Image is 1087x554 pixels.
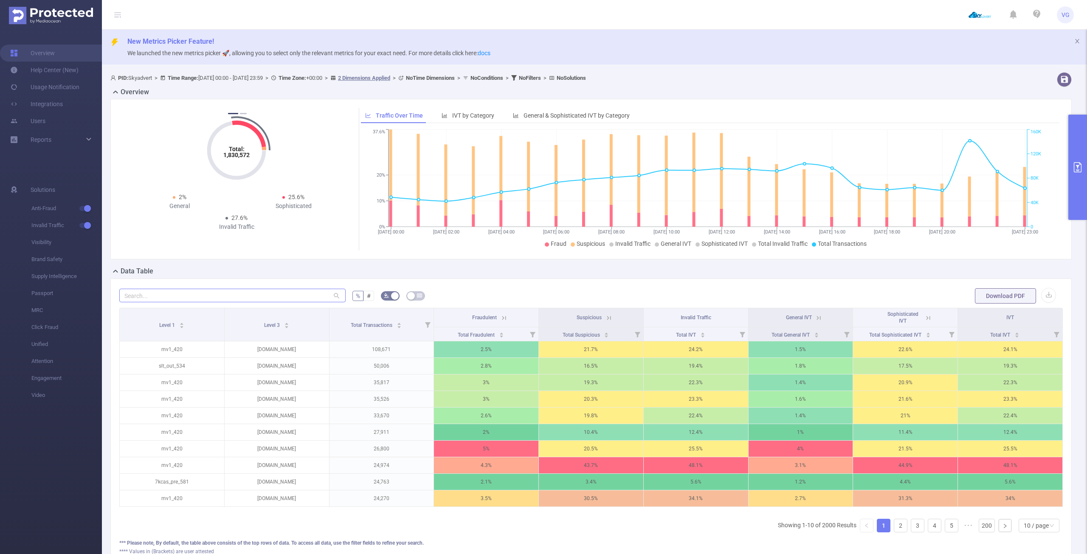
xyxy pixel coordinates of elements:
li: Next Page [998,519,1012,532]
span: 25.6% [288,194,304,200]
li: 1 [877,519,890,532]
i: icon: bar-chart [513,112,519,118]
tspan: 37.6% [373,129,385,135]
p: 2.8% [434,358,538,374]
span: > [503,75,511,81]
i: icon: caret-down [397,325,401,327]
i: icon: caret-up [604,331,609,334]
tspan: 20% [377,172,385,178]
p: 34.1% [644,490,748,506]
p: 3.4% [539,474,643,490]
p: 1% [749,424,853,440]
p: [DOMAIN_NAME] [225,490,329,506]
p: mv1_420 [120,391,224,407]
a: 3 [911,519,924,532]
span: We launched the new metrics picker 🚀, allowing you to select only the relevant metrics for your e... [127,50,490,56]
a: 5 [945,519,958,532]
b: No Time Dimensions [406,75,455,81]
p: 35,526 [329,391,434,407]
p: 7kcas_pre_581 [120,474,224,490]
tspan: [DATE] 16:00 [819,229,845,235]
p: 4.4% [853,474,957,490]
span: New Metrics Picker Feature! [127,37,214,45]
i: icon: left [864,523,869,528]
p: 3.1% [749,457,853,473]
span: Passport [31,285,102,302]
tspan: [DATE] 10:00 [653,229,680,235]
p: 24,270 [329,490,434,506]
tspan: Total: [229,146,245,152]
button: 2 [240,113,247,114]
span: Fraud [551,240,566,247]
span: Invalid Traffic [681,315,711,321]
i: icon: caret-up [1014,331,1019,334]
p: 21% [853,408,957,424]
span: General & Sophisticated IVT by Category [524,112,630,119]
i: icon: down [1049,523,1054,529]
span: Attention [31,353,102,370]
li: 4 [928,519,941,532]
div: Sophisticated [237,202,350,211]
li: 200 [979,519,995,532]
p: 20.5% [539,441,643,457]
tspan: 1,830,572 [223,152,250,158]
p: [DOMAIN_NAME] [225,474,329,490]
p: 22.3% [644,374,748,391]
i: Filter menu [631,327,643,341]
span: Total General IVT [772,332,811,338]
span: Suspicious [577,240,605,247]
b: Time Range: [168,75,198,81]
span: Total IVT [676,332,697,338]
p: 19.3% [539,374,643,391]
p: 50,006 [329,358,434,374]
p: mv1_420 [120,441,224,457]
span: # [367,292,371,299]
p: 2.1% [434,474,538,490]
span: > [455,75,463,81]
button: icon: close [1074,37,1080,46]
p: 24.2% [644,341,748,357]
span: Total Suspicious [563,332,601,338]
p: 25.5% [958,441,1062,457]
span: General IVT [786,315,812,321]
p: 24,974 [329,457,434,473]
p: 2.5% [434,341,538,357]
p: 17.5% [853,358,957,374]
div: Sort [814,331,819,336]
tspan: [DATE] 23:00 [1012,229,1038,235]
tspan: [DATE] 06:00 [543,229,569,235]
span: Invalid Traffic [31,217,102,234]
i: icon: user [110,75,118,81]
span: 2% [179,194,186,200]
span: Total IVT [990,332,1011,338]
div: Sort [700,331,705,336]
b: No Filters [519,75,541,81]
p: 1.4% [749,374,853,391]
p: 21.6% [853,391,957,407]
p: 44.9% [853,457,957,473]
i: icon: caret-up [397,321,401,324]
span: MRC [31,302,102,319]
span: Solutions [31,181,55,198]
p: 23.3% [958,391,1062,407]
b: No Conditions [470,75,503,81]
p: 1.4% [749,408,853,424]
p: 21.7% [539,341,643,357]
p: 108,671 [329,341,434,357]
p: 23.3% [644,391,748,407]
h2: Data Table [121,266,153,276]
button: Download PDF [975,288,1036,304]
a: Users [10,112,45,129]
span: VG [1062,6,1070,23]
tspan: 0% [379,224,385,230]
span: > [263,75,271,81]
p: 22.6% [853,341,957,357]
p: 2.7% [749,490,853,506]
span: > [390,75,398,81]
p: 3% [434,374,538,391]
p: 3.5% [434,490,538,506]
i: Filter menu [736,327,748,341]
span: Total Transactions [351,322,394,328]
b: PID: [118,75,128,81]
a: Help Center (New) [10,62,79,79]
